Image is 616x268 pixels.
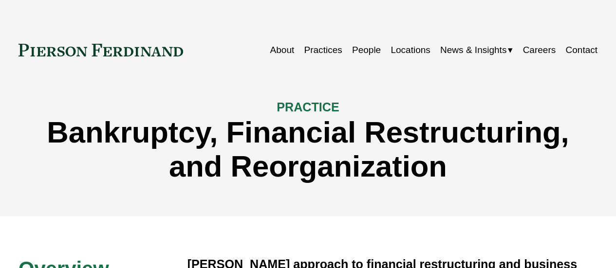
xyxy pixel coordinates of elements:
[352,41,381,59] a: People
[277,100,339,114] span: PRACTICE
[304,41,342,59] a: Practices
[270,41,295,59] a: About
[523,41,556,59] a: Careers
[566,41,598,59] a: Contact
[391,41,430,59] a: Locations
[19,115,597,184] h1: Bankruptcy, Financial Restructuring, and Reorganization
[440,42,506,58] span: News & Insights
[440,41,513,59] a: folder dropdown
